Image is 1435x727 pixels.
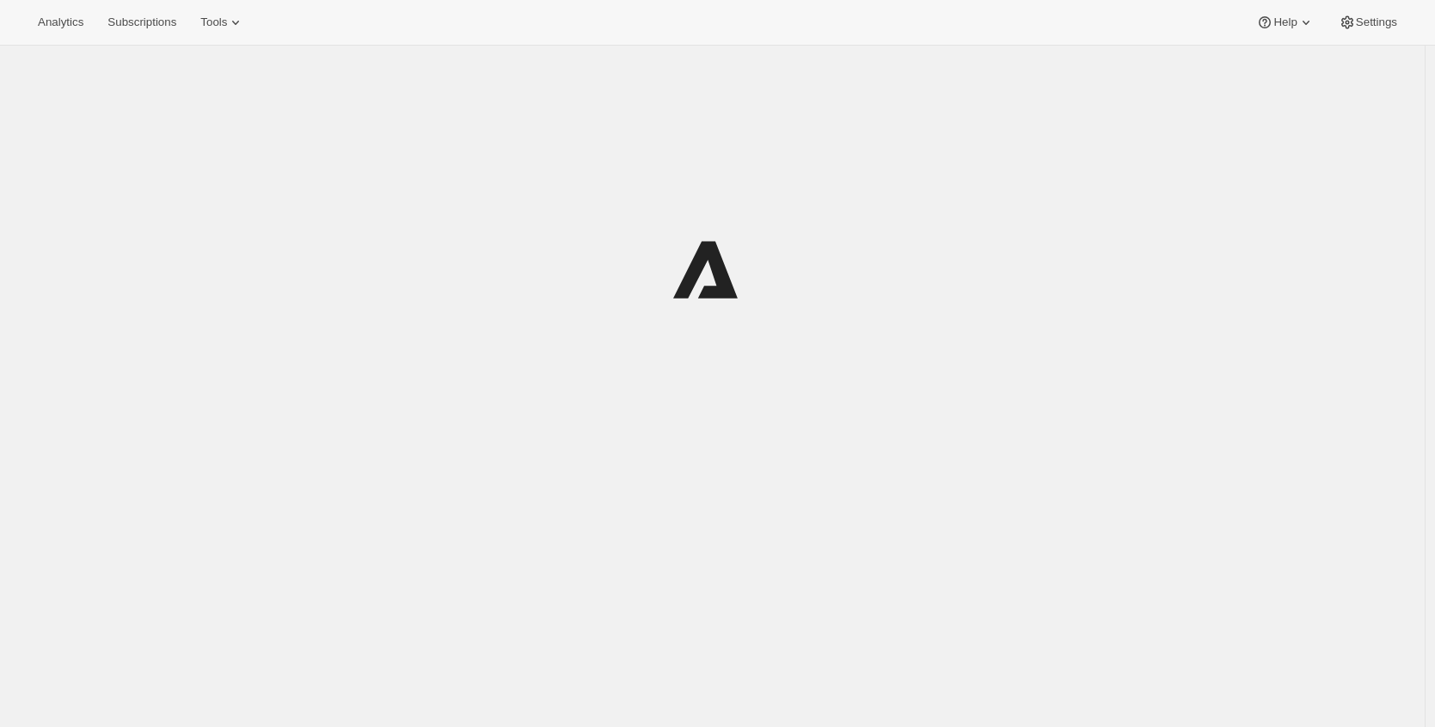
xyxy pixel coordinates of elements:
span: Analytics [38,15,83,29]
button: Subscriptions [97,10,187,34]
button: Settings [1328,10,1407,34]
span: Help [1273,15,1297,29]
button: Help [1246,10,1324,34]
span: Tools [200,15,227,29]
span: Settings [1356,15,1397,29]
button: Analytics [28,10,94,34]
button: Tools [190,10,254,34]
span: Subscriptions [107,15,176,29]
